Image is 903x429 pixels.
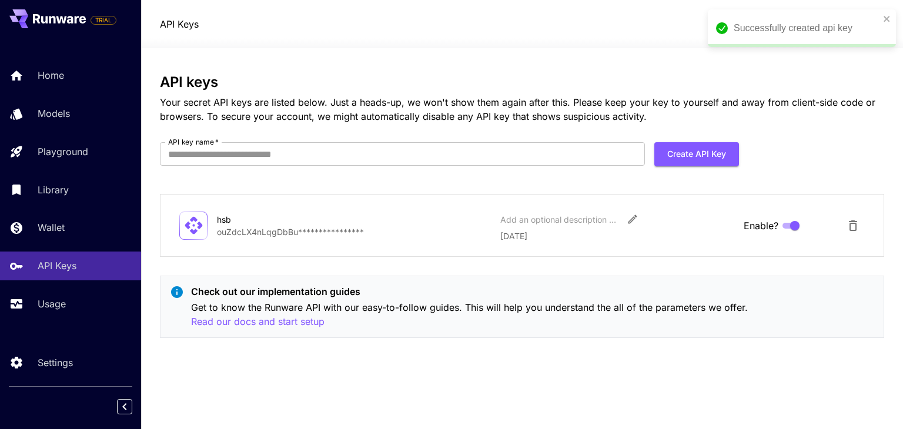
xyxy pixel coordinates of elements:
[160,95,884,123] p: Your secret API keys are listed below. Just a heads-up, we won't show them again after this. Plea...
[38,106,70,120] p: Models
[117,399,132,414] button: Collapse sidebar
[500,213,618,226] div: Add an optional description or comment
[126,396,141,417] div: Collapse sidebar
[38,297,66,311] p: Usage
[160,17,199,31] nav: breadcrumb
[622,209,643,230] button: Edit
[38,220,65,234] p: Wallet
[168,137,219,147] label: API key name
[160,17,199,31] a: API Keys
[160,74,884,91] h3: API keys
[500,230,734,242] p: [DATE]
[91,13,116,27] span: Add your payment card to enable full platform functionality.
[841,214,865,237] button: Delete API Key
[654,142,739,166] button: Create API Key
[38,259,76,273] p: API Keys
[38,183,69,197] p: Library
[191,314,325,329] button: Read our docs and start setup
[91,16,116,25] span: TRIAL
[734,21,879,35] div: Successfully created api key
[38,145,88,159] p: Playground
[217,213,335,226] div: hsb
[38,68,64,82] p: Home
[191,284,874,299] p: Check out our implementation guides
[191,300,874,329] p: Get to know the Runware API with our easy-to-follow guides. This will help you understand the all...
[883,14,891,24] button: close
[38,356,73,370] p: Settings
[744,219,778,233] span: Enable?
